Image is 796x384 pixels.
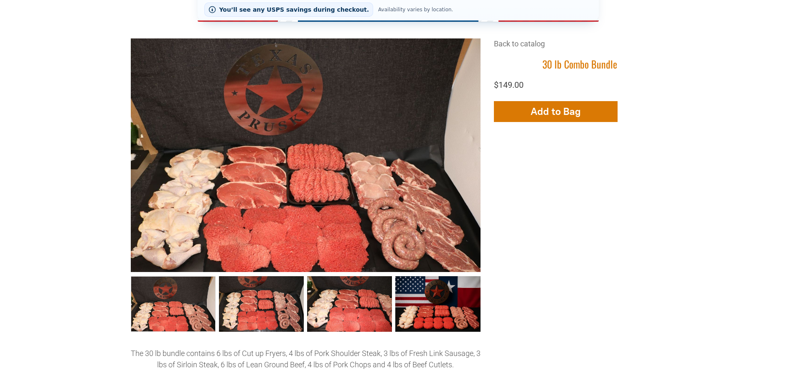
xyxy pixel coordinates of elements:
a: 30 lb Combo Bundle 0 [131,276,216,332]
span: Add to Bag [531,105,581,117]
img: 30 lb Combo Bundle [131,38,481,272]
a: 30 lb Combo Bundle 2 [307,276,392,332]
span: $149.00 [494,80,524,90]
p: The 30 lb bundle contains 6 lbs of Cut up Fryers, 4 lbs of Pork Shoulder Steak, 3 lbs of Fresh Li... [131,348,481,370]
button: Add to Bag [494,101,618,122]
a: Back to catalog [494,39,545,48]
div: Breadcrumbs [494,38,666,57]
a: 30 lb Combo Bundle 1 [219,276,304,332]
h1: 30 lb Combo Bundle [494,58,666,71]
a: 30 lb Combo Bundle 3 [395,276,480,332]
span: You’ll see any USPS savings during checkout. [219,6,369,13]
span: Availability varies by location. [376,7,455,13]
